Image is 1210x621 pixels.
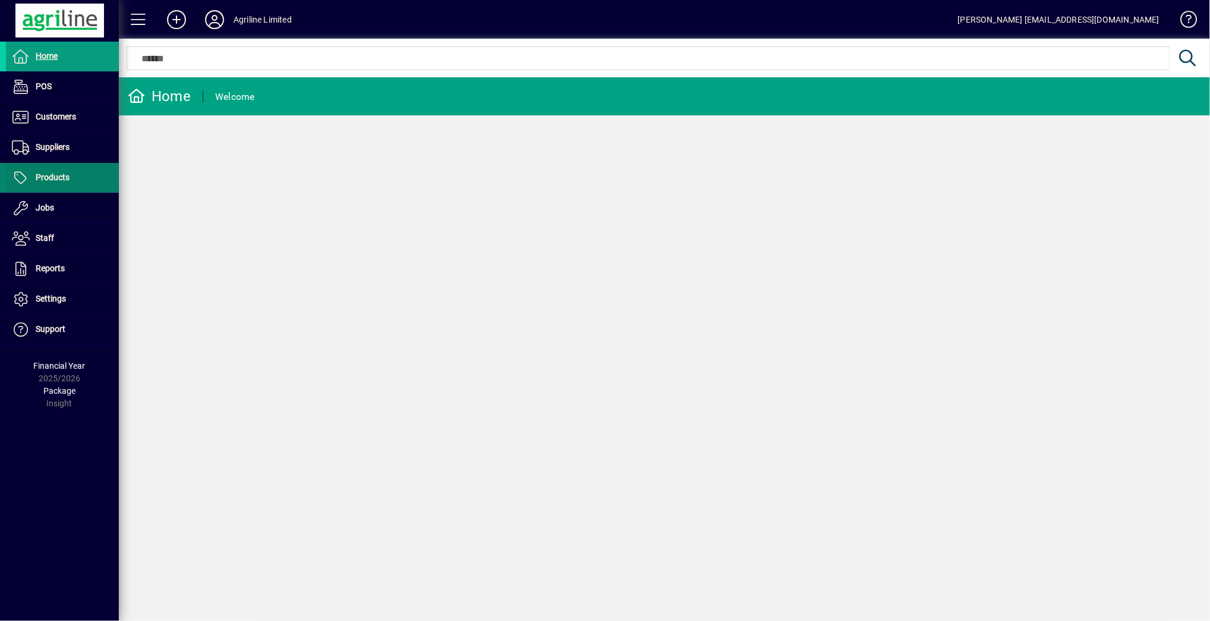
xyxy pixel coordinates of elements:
[215,87,255,106] div: Welcome
[6,315,119,344] a: Support
[6,102,119,132] a: Customers
[36,264,65,273] span: Reports
[1171,2,1195,41] a: Knowledge Base
[6,284,119,314] a: Settings
[36,51,58,61] span: Home
[36,294,66,303] span: Settings
[6,133,119,162] a: Suppliers
[36,324,65,334] span: Support
[157,9,196,30] button: Add
[43,386,75,396] span: Package
[6,193,119,223] a: Jobs
[36,81,52,91] span: POS
[6,224,119,253] a: Staff
[196,9,234,30] button: Profile
[128,87,191,106] div: Home
[36,203,54,212] span: Jobs
[958,10,1159,29] div: [PERSON_NAME] [EMAIL_ADDRESS][DOMAIN_NAME]
[6,254,119,284] a: Reports
[36,112,76,121] span: Customers
[6,163,119,193] a: Products
[234,10,292,29] div: Agriline Limited
[6,72,119,102] a: POS
[36,233,54,243] span: Staff
[36,142,70,152] span: Suppliers
[34,361,86,371] span: Financial Year
[36,172,70,182] span: Products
